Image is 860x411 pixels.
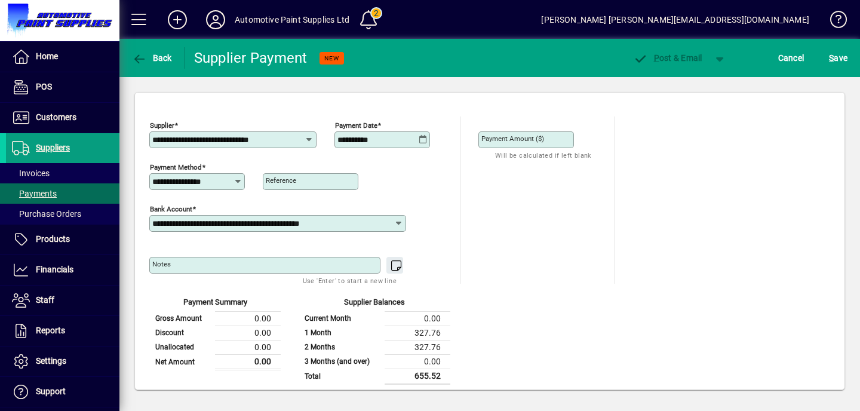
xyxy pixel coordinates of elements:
span: Financials [36,265,73,274]
mat-label: Supplier [150,121,174,130]
span: Home [36,51,58,61]
a: Purchase Orders [6,204,119,224]
td: 0.00 [215,311,281,326]
button: Save [826,47,850,69]
div: [PERSON_NAME] [PERSON_NAME][EMAIL_ADDRESS][DOMAIN_NAME] [541,10,809,29]
mat-label: Payment Amount ($) [481,134,544,143]
td: 0.00 [385,311,450,326]
div: Supplier Payment [194,48,308,68]
td: Gross Amount [149,311,215,326]
td: 0.00 [215,340,281,354]
div: Payment Summary [149,296,281,311]
td: 327.76 [385,340,450,354]
span: ost & Email [633,53,702,63]
span: Staff [36,295,54,305]
button: Post & Email [627,47,708,69]
a: POS [6,72,119,102]
span: Support [36,387,66,396]
span: POS [36,82,52,91]
button: Cancel [775,47,807,69]
span: S [829,53,834,63]
td: 0.00 [215,326,281,340]
a: Support [6,377,119,407]
a: Reports [6,316,119,346]
span: Reports [36,326,65,335]
span: P [654,53,659,63]
mat-hint: Use 'Enter' to start a new line [303,274,397,287]
mat-label: Bank Account [150,205,192,213]
mat-label: Notes [152,260,171,268]
a: Invoices [6,163,119,183]
td: 0.00 [385,354,450,369]
a: Payments [6,183,119,204]
td: 0.00 [215,354,281,369]
a: Staff [6,286,119,315]
td: 2 Months [299,340,385,354]
mat-hint: Will be calculated if left blank [495,148,591,162]
a: Financials [6,255,119,285]
a: Settings [6,346,119,376]
span: Back [132,53,172,63]
a: Products [6,225,119,254]
span: Suppliers [36,143,70,152]
td: 655.52 [385,369,450,384]
td: 327.76 [385,326,450,340]
span: ave [829,48,847,68]
td: 3 Months (and over) [299,354,385,369]
td: Current Month [299,311,385,326]
td: Total [299,369,385,384]
td: Discount [149,326,215,340]
div: Supplier Balances [299,296,450,311]
td: Net Amount [149,354,215,369]
span: Invoices [12,168,50,178]
a: Home [6,42,119,72]
span: Products [36,234,70,244]
mat-label: Payment method [150,163,202,171]
span: Cancel [778,48,804,68]
span: Customers [36,112,76,122]
span: Payments [12,189,57,198]
td: 1 Month [299,326,385,340]
a: Customers [6,103,119,133]
div: Automotive Paint Supplies Ltd [235,10,349,29]
span: Purchase Orders [12,209,81,219]
app-page-summary-card: Supplier Balances [299,284,450,410]
a: Knowledge Base [821,2,845,41]
span: NEW [324,54,339,62]
app-page-header-button: Back [119,47,185,69]
td: Unallocated [149,340,215,354]
app-page-summary-card: Payment Summary [149,284,281,370]
mat-label: Reference [266,176,296,185]
mat-label: Payment Date [335,121,377,130]
button: Profile [196,9,235,30]
span: Settings [36,356,66,366]
button: Add [158,9,196,30]
button: Back [129,47,175,69]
